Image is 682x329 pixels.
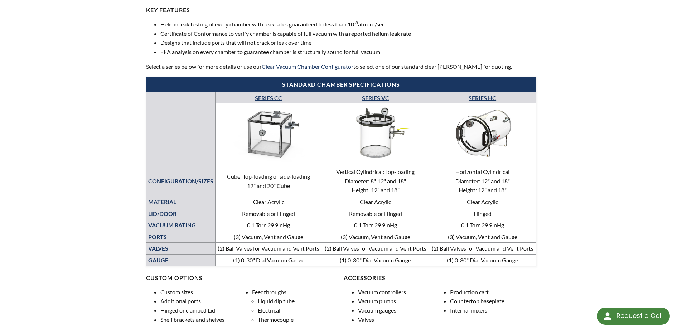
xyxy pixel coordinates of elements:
td: Clear Acrylic [322,196,429,208]
td: Vertical Cylindrical: Top-loading Diameter: 8", 12" and 18" Height: 12" and 18" [322,166,429,196]
a: SERIES CC [255,94,282,101]
td: GAUGE [146,255,215,266]
li: Custom sizes [160,287,247,297]
td: (1) 0-30" Dial Vacuum Gauge [322,255,429,266]
li: Feedthroughs: [252,287,338,324]
li: Hinged or clamped Lid [160,306,247,315]
li: Certificate of Conformance to verify chamber is capable of full vacuum with a reported helium lea... [160,29,536,38]
li: Production cart [450,287,536,297]
td: Removable or Hinged [215,208,322,219]
li: Electrical [258,306,338,315]
li: Vacuum controllers [358,287,444,297]
li: Designs that include ports that will not crack or leak over time [160,38,536,47]
td: Cube: Top-loading or side-loading 12" and 20" Cube [215,166,322,196]
td: VALVES [146,243,215,255]
td: 0.1 Torr, 29.9inHg [429,219,536,231]
li: Shelf brackets and shelves [160,315,247,324]
li: Liquid dip tube [258,296,338,306]
td: (2) Ball Valves for Vacuum and Vent Ports [429,243,536,255]
td: Clear Acrylic [429,196,536,208]
h4: Standard Chamber Specifications [150,81,532,88]
sup: -8 [354,20,358,25]
img: round button [602,310,613,322]
td: (3) Vacuum, Vent and Gauge [322,231,429,243]
td: (1) 0-30" Dial Vacuum Gauge [215,255,322,266]
li: Vacuum pumps [358,296,444,306]
td: LID/DOOR [146,208,215,219]
li: Valves [358,315,444,324]
td: 0.1 Torr, 29.9inHg [322,219,429,231]
td: Clear Acrylic [215,196,322,208]
h4: CUSTOM OPTIONS [146,274,338,282]
td: CONFIGURATION/SIZES [146,166,215,196]
a: SERIES HC [469,94,496,101]
li: Thermocouple [258,315,338,324]
td: (1) 0-30" Dial Vacuum Gauge [429,255,536,266]
li: Countertop baseplate [450,296,536,306]
td: (2) Ball Valves for Vacuum and Vent Ports [322,243,429,255]
td: VACUUM RATING [146,219,215,231]
td: Horizontal Cylindrical Diameter: 12" and 18" Height: 12" and 18" [429,166,536,196]
td: Hinged [429,208,536,219]
td: MATERIAL [146,196,215,208]
td: (2) Ball Valves for Vacuum and Vent Ports [215,243,322,255]
h4: Accessories [344,274,536,282]
td: PORTS [146,231,215,243]
p: Select a series below for more details or use our to select one of our standard clear [PERSON_NAM... [146,62,536,71]
li: FEA analysis on every chamber to guarantee chamber is structurally sound for full vacuum [160,47,536,57]
li: Helium leak testing of every chamber with leak rates guaranteed to less than 10 atm-cc/sec. [160,20,536,29]
div: Request a Call [616,308,663,324]
li: Additional ports [160,296,247,306]
li: Vacuum gauges [358,306,444,315]
h4: KEY FEATURES [146,6,536,14]
td: 0.1 Torr, 29.9inHg [215,219,322,231]
li: Internal mixers [450,306,536,315]
img: Series CC—Cube Chambers [217,105,320,162]
td: (3) Vacuum, Vent and Gauge [215,231,322,243]
div: Request a Call [597,308,670,325]
td: Removable or Hinged [322,208,429,219]
td: (3) Vacuum, Vent and Gauge [429,231,536,243]
a: SERIES VC [362,94,389,101]
a: Clear Vacuum Chamber Configurator [262,63,353,70]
